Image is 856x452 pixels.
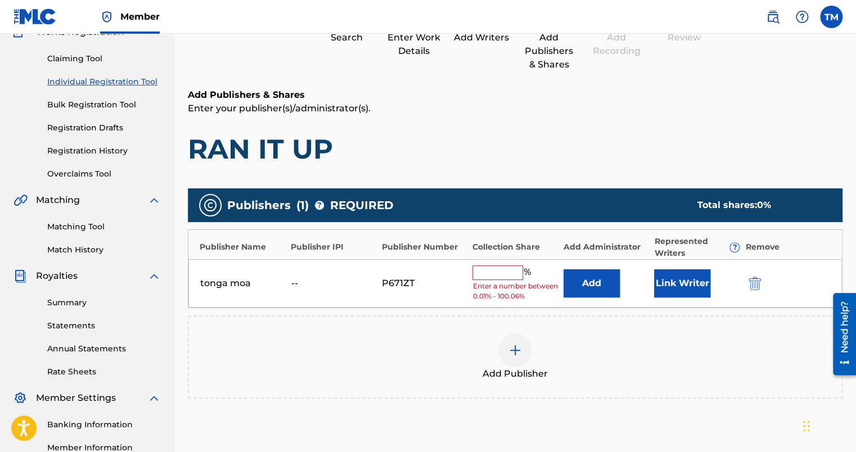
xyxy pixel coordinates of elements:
[803,409,810,443] div: Drag
[36,193,80,207] span: Matching
[47,53,161,65] a: Claiming Tool
[523,265,533,280] span: %
[756,200,771,210] span: 0 %
[825,289,856,379] iframe: Resource Center
[13,391,27,405] img: Member Settings
[47,244,161,256] a: Match History
[315,201,324,210] span: ?
[47,99,161,111] a: Bulk Registration Tool
[147,193,161,207] img: expand
[227,197,291,214] span: Publishers
[13,193,28,207] img: Matching
[147,269,161,283] img: expand
[188,132,843,166] h1: RAN IT UP
[795,10,809,24] img: help
[147,391,161,405] img: expand
[47,419,161,431] a: Banking Information
[47,145,161,157] a: Registration History
[697,198,820,212] div: Total shares:
[318,31,375,44] div: Search
[47,221,161,233] a: Matching Tool
[508,343,522,357] img: add
[656,31,712,44] div: Review
[472,241,558,253] div: Collection Share
[291,241,376,253] div: Publisher IPI
[100,10,114,24] img: Top Rightsholder
[47,343,161,355] a: Annual Statements
[13,269,27,283] img: Royalties
[654,269,710,297] button: Link Writer
[766,10,780,24] img: search
[120,10,160,23] span: Member
[730,243,739,252] span: ?
[47,366,161,378] a: Rate Sheets
[13,8,57,25] img: MLC Logo
[47,76,161,88] a: Individual Registration Tool
[296,197,309,214] span: ( 1 )
[762,6,784,28] a: Public Search
[800,398,856,452] iframe: Chat Widget
[204,198,217,212] img: publishers
[564,241,649,253] div: Add Administrator
[330,197,394,214] span: REQUIRED
[47,168,161,180] a: Overclaims Tool
[36,391,116,405] span: Member Settings
[564,269,620,297] button: Add
[200,241,285,253] div: Publisher Name
[472,281,557,301] span: Enter a number between 0.01% - 100.06%
[386,31,442,58] div: Enter Work Details
[749,277,761,290] img: 12a2ab48e56ec057fbd8.svg
[381,241,467,253] div: Publisher Number
[791,6,813,28] div: Help
[47,122,161,134] a: Registration Drafts
[820,6,843,28] div: User Menu
[47,320,161,332] a: Statements
[188,88,843,102] h6: Add Publishers & Shares
[47,297,161,309] a: Summary
[521,31,577,71] div: Add Publishers & Shares
[745,241,831,253] div: Remove
[36,269,78,283] span: Royalties
[188,102,843,115] p: Enter your publisher(s)/administrator(s).
[453,31,510,44] div: Add Writers
[483,367,548,381] span: Add Publisher
[588,31,645,58] div: Add Recording
[655,236,740,259] div: Represented Writers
